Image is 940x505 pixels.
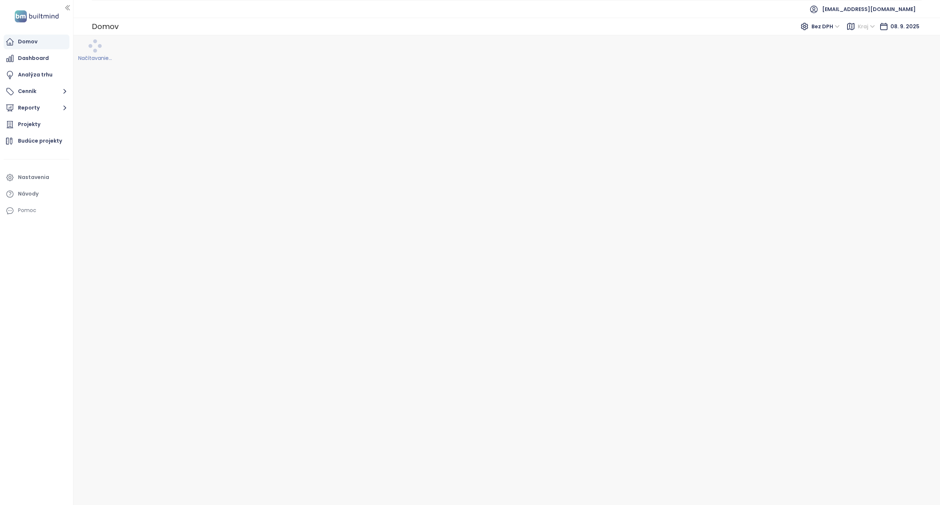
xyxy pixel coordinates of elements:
[4,35,69,49] a: Domov
[4,203,69,218] div: Pomoc
[4,134,69,148] a: Budúce projekty
[4,68,69,82] a: Analýza trhu
[4,170,69,185] a: Nastavenia
[822,0,916,18] span: [EMAIL_ADDRESS][DOMAIN_NAME]
[18,189,39,198] div: Návody
[78,54,112,62] div: Načítavanie...
[4,84,69,99] button: Cenník
[811,21,840,32] span: Bez DPH
[18,136,62,146] div: Budúce projekty
[18,70,53,79] div: Analýza trhu
[18,120,40,129] div: Projekty
[18,37,37,46] div: Domov
[18,173,49,182] div: Nastavenia
[4,117,69,132] a: Projekty
[92,19,119,34] div: Domov
[4,101,69,115] button: Reporty
[12,9,61,24] img: logo
[18,206,36,215] div: Pomoc
[890,23,919,30] span: 08. 9. 2025
[4,187,69,201] a: Návody
[18,54,49,63] div: Dashboard
[4,51,69,66] a: Dashboard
